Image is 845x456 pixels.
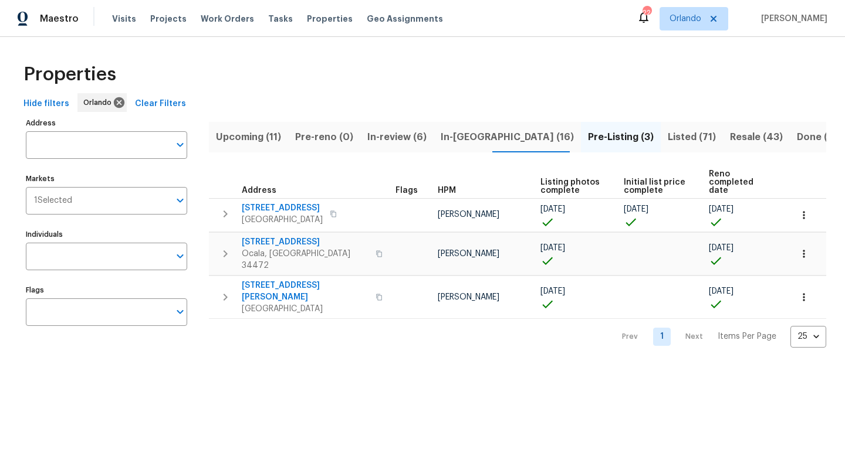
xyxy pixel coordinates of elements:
p: Items Per Page [718,331,776,342]
div: Orlando [77,93,127,112]
span: [DATE] [540,287,565,295]
div: 22 [643,7,651,19]
span: [DATE] [540,244,565,252]
span: [PERSON_NAME] [438,210,499,219]
span: Properties [307,13,353,25]
span: [GEOGRAPHIC_DATA] [242,303,369,315]
button: Hide filters [19,93,74,115]
span: Address [242,186,276,195]
span: [DATE] [709,244,734,252]
span: [DATE] [709,287,734,295]
span: Listing photos complete [540,178,604,195]
button: Clear Filters [130,93,191,115]
span: [DATE] [624,205,648,213]
span: Work Orders [201,13,254,25]
span: [STREET_ADDRESS] [242,202,323,214]
span: Upcoming (11) [216,129,281,145]
label: Markets [26,175,187,182]
span: In-[GEOGRAPHIC_DATA] (16) [441,129,574,145]
button: Open [172,137,188,153]
span: [PERSON_NAME] [438,293,499,301]
span: Geo Assignments [367,13,443,25]
span: [DATE] [540,205,565,213]
span: Resale (43) [730,129,783,145]
span: Orlando [83,97,116,108]
span: Pre-reno (0) [295,129,353,145]
span: Clear Filters [135,97,186,111]
nav: Pagination Navigation [611,326,826,348]
span: [PERSON_NAME] [438,250,499,258]
span: Tasks [268,15,293,23]
span: Initial list price complete [624,178,688,195]
span: Listed (71) [668,129,716,145]
span: Pre-Listing (3) [588,129,654,145]
span: In-review (6) [367,129,427,145]
span: [GEOGRAPHIC_DATA] [242,214,323,226]
span: 1 Selected [34,196,72,206]
span: Reno completed date [709,170,771,195]
button: Open [172,304,188,320]
span: Projects [150,13,187,25]
label: Individuals [26,231,187,238]
label: Flags [26,287,187,294]
span: [STREET_ADDRESS] [242,236,369,248]
button: Open [172,192,188,209]
span: Flags [396,186,418,195]
span: Hide filters [23,97,69,111]
span: Visits [112,13,136,25]
span: [DATE] [709,205,734,213]
span: [STREET_ADDRESS][PERSON_NAME] [242,280,369,303]
button: Open [172,248,188,264]
span: Ocala, [GEOGRAPHIC_DATA] 34472 [242,248,369,271]
span: Properties [23,69,116,80]
span: Orlando [670,13,701,25]
span: [PERSON_NAME] [756,13,827,25]
span: Maestro [40,13,79,25]
label: Address [26,120,187,127]
a: Goto page 1 [653,328,671,346]
div: 25 [790,321,826,352]
span: HPM [438,186,456,195]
